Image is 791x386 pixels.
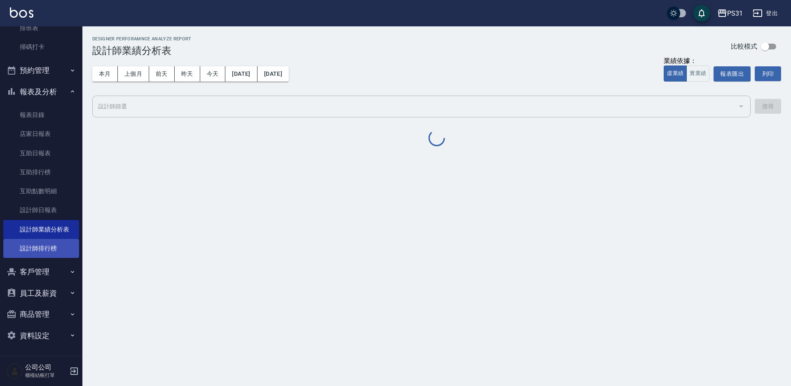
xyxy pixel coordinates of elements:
p: 比較模式 [731,42,757,51]
p: 櫃檯結帳打單 [25,372,67,379]
button: [DATE] [257,66,289,82]
div: PS31 [727,8,743,19]
a: 互助日報表 [3,144,79,163]
a: 設計師業績分析表 [3,220,79,239]
button: save [693,5,710,21]
button: 登出 [749,6,781,21]
button: 列印 [755,66,781,81]
button: 本月 [92,66,118,82]
img: Person [7,363,23,379]
a: 設計師日報表 [3,201,79,220]
h5: 公司公司 [25,363,67,372]
input: 選擇設計師 [96,99,735,114]
div: 業績依據： [664,57,709,66]
a: 互助排行榜 [3,163,79,182]
button: 上個月 [118,66,149,82]
button: 昨天 [175,66,200,82]
button: 今天 [200,66,226,82]
button: 資料設定 [3,325,79,346]
button: 實業績 [686,66,709,82]
button: 報表匯出 [714,66,751,82]
button: 客戶管理 [3,261,79,283]
button: 員工及薪資 [3,283,79,304]
button: 商品管理 [3,304,79,325]
a: 店家日報表 [3,124,79,143]
button: PS31 [714,5,746,22]
a: 掃碼打卡 [3,37,79,56]
h3: 設計師業績分析表 [92,45,192,56]
a: 報表目錄 [3,105,79,124]
button: 虛業績 [664,66,687,82]
a: 設計師排行榜 [3,239,79,258]
button: 預約管理 [3,60,79,81]
a: 互助點數明細 [3,182,79,201]
button: 報表及分析 [3,81,79,103]
img: Logo [10,7,33,18]
h2: Designer Perforamnce Analyze Report [92,36,192,42]
a: 排班表 [3,19,79,37]
button: [DATE] [225,66,257,82]
button: 前天 [149,66,175,82]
